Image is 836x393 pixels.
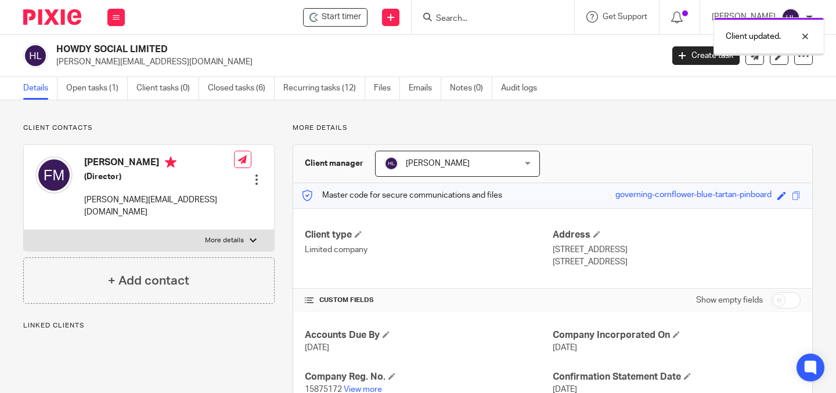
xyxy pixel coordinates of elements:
h4: Company Reg. No. [305,371,553,383]
span: [DATE] [305,344,329,352]
p: [STREET_ADDRESS] [553,256,801,268]
img: Pixie [23,9,81,25]
h5: (Director) [84,171,234,183]
h4: Address [553,229,801,241]
div: HOWDY SOCIAL LIMITED [303,8,367,27]
p: Client contacts [23,123,275,133]
p: [STREET_ADDRESS] [553,244,801,256]
h4: + Add contact [108,272,189,290]
div: governing-cornflower-blue-tartan-pinboard [615,189,772,202]
a: Notes (0) [450,77,492,100]
a: Open tasks (1) [66,77,128,100]
h4: Confirmation Statement Date [553,371,801,383]
h4: Company Incorporated On [553,329,801,341]
p: Client updated. [726,31,781,42]
a: Files [374,77,400,100]
h4: Client type [305,229,553,241]
a: Audit logs [501,77,546,100]
p: [PERSON_NAME][EMAIL_ADDRESS][DOMAIN_NAME] [84,194,234,218]
p: More details [205,236,244,245]
h4: CUSTOM FIELDS [305,296,553,305]
a: Create task [672,46,740,65]
p: More details [293,123,813,133]
a: Details [23,77,57,100]
p: Master code for secure communications and files [302,190,502,201]
span: [PERSON_NAME] [406,159,470,168]
a: Recurring tasks (12) [283,77,365,100]
label: Show empty fields [696,294,763,306]
p: Limited company [305,244,553,256]
a: Closed tasks (6) [208,77,275,100]
img: svg%3E [384,157,398,170]
h3: Client manager [305,158,363,169]
p: [PERSON_NAME][EMAIL_ADDRESS][DOMAIN_NAME] [56,56,655,68]
p: Linked clients [23,321,275,330]
span: [DATE] [553,344,577,352]
a: Client tasks (0) [136,77,199,100]
img: svg%3E [35,157,73,194]
img: svg%3E [23,43,48,68]
span: Start timer [322,11,361,23]
i: Primary [165,157,176,168]
h4: [PERSON_NAME] [84,157,234,171]
h2: HOWDY SOCIAL LIMITED [56,43,535,56]
img: svg%3E [781,8,800,27]
h4: Accounts Due By [305,329,553,341]
a: Emails [409,77,441,100]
